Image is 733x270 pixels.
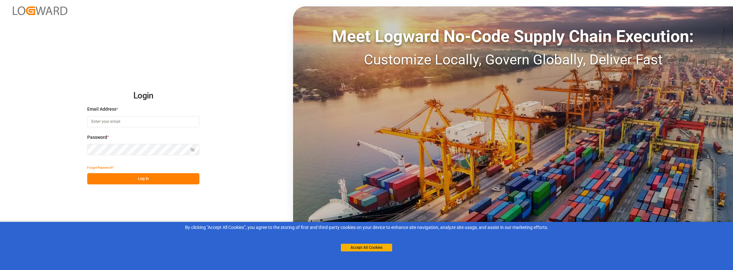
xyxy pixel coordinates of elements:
[341,244,392,251] button: Accept All Cookies
[87,106,116,113] span: Email Address
[13,6,67,15] img: Logward_new_orange.png
[4,224,729,231] div: By clicking "Accept All Cookies”, you agree to the storing of first and third-party cookies on yo...
[293,49,733,70] div: Customize Locally, Govern Globally, Deliver Fast
[293,24,733,49] div: Meet Logward No-Code Supply Chain Execution:
[87,116,199,127] input: Enter your email
[87,134,107,141] span: Password
[87,162,114,173] button: Forgot Password?
[87,173,199,184] button: Log In
[87,86,199,106] h2: Login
